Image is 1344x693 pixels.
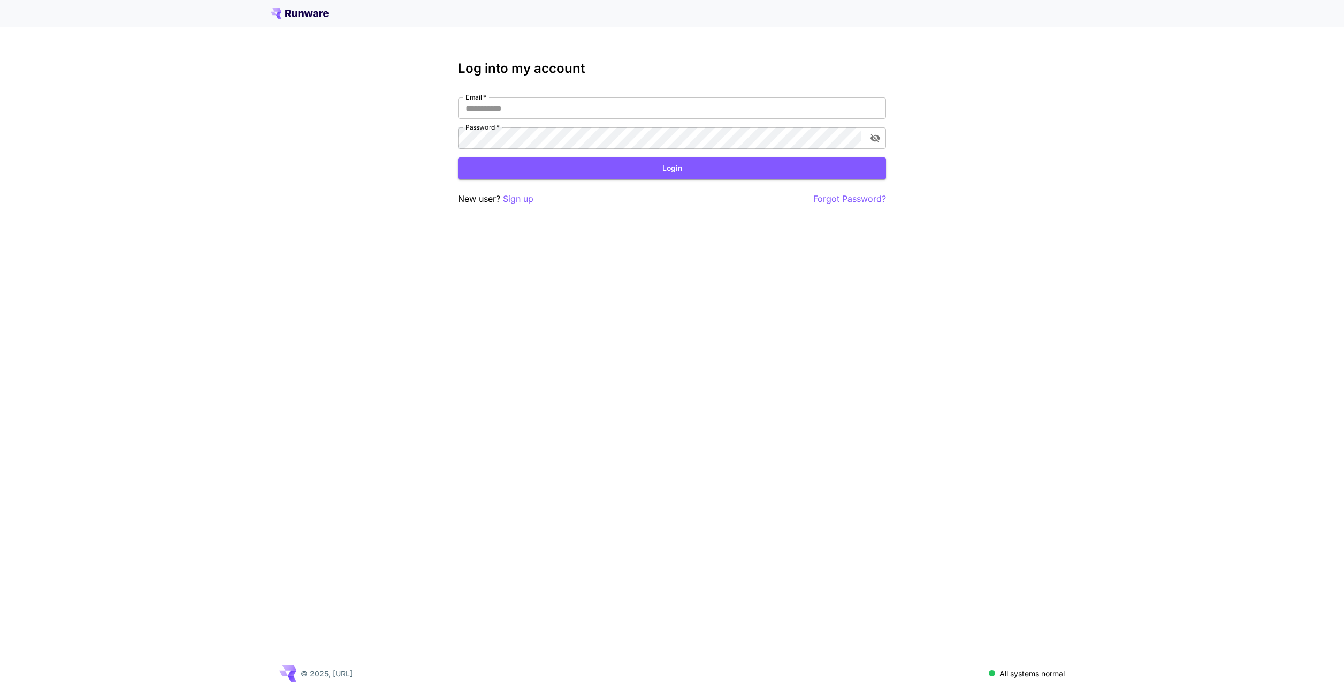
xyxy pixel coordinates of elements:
[813,192,886,206] button: Forgot Password?
[458,61,886,76] h3: Log into my account
[458,157,886,179] button: Login
[503,192,533,206] button: Sign up
[465,123,500,132] label: Password
[999,668,1065,679] p: All systems normal
[458,192,533,206] p: New user?
[465,93,486,102] label: Email
[301,668,353,679] p: © 2025, [URL]
[866,129,885,148] button: toggle password visibility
